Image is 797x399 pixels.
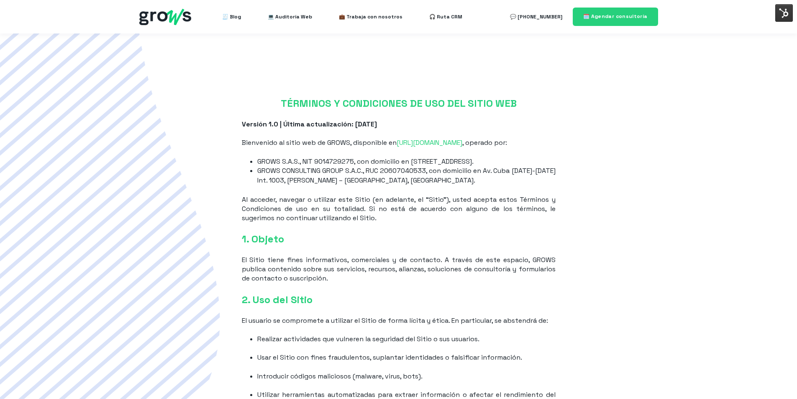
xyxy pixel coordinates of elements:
strong: 1. Objeto [242,232,284,245]
p: El Sitio tiene fines informativos, comerciales y de contacto. A través de este espacio, GROWS pub... [242,255,556,283]
p: Bienvenido al sitio web de GROWS, disponible en , operado por: [242,138,556,147]
a: 🎧 Ruta CRM [429,8,462,25]
span: 🗓️ Agendar consultoría [583,13,648,20]
img: grows - hubspot [139,9,191,25]
a: 💬 [PHONE_NUMBER] [510,8,562,25]
li: GROWS S.A.S., NIT 9014729275, con domicilio en [STREET_ADDRESS]. [257,157,555,166]
p: Introducir códigos maliciosos (malware, virus, bots). [257,372,555,381]
strong: Versión 1.0 | Última actualización: [DATE] [242,120,377,129]
li: GROWS CONSULTING GROUP S.A.C., RUC 20607040533, con domicilio en Av. Cuba [DATE]-[DATE] Int. 1003... [257,166,555,185]
a: 🧾 Blog [222,8,241,25]
p: Al acceder, navegar o utilizar este Sitio (en adelante, el “Sitio”), usted acepta estos Términos ... [242,195,556,223]
img: Interruptor del menú de herramientas de HubSpot [775,4,793,22]
p: El usuario se compromete a utilizar el Sitio de forma lícita y ética. En particular, se abstendrá... [242,316,556,325]
p: Realizar actividades que vulneren la seguridad del Sitio o sus usuarios. [257,335,555,344]
a: 💻 Auditoría Web [268,8,312,25]
strong: 2. Uso del Sitio [242,293,313,306]
h3: TÉRMINOS Y CONDICIONES DE USO DEL SITIO WEB [242,96,556,111]
a: 💼 Trabaja con nosotros [339,8,402,25]
a: [URL][DOMAIN_NAME] [397,138,462,147]
p: Usar el Sitio con fines fraudulentos, suplantar identidades o falsificar información. [257,353,555,362]
a: 🗓️ Agendar consultoría [573,8,658,26]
